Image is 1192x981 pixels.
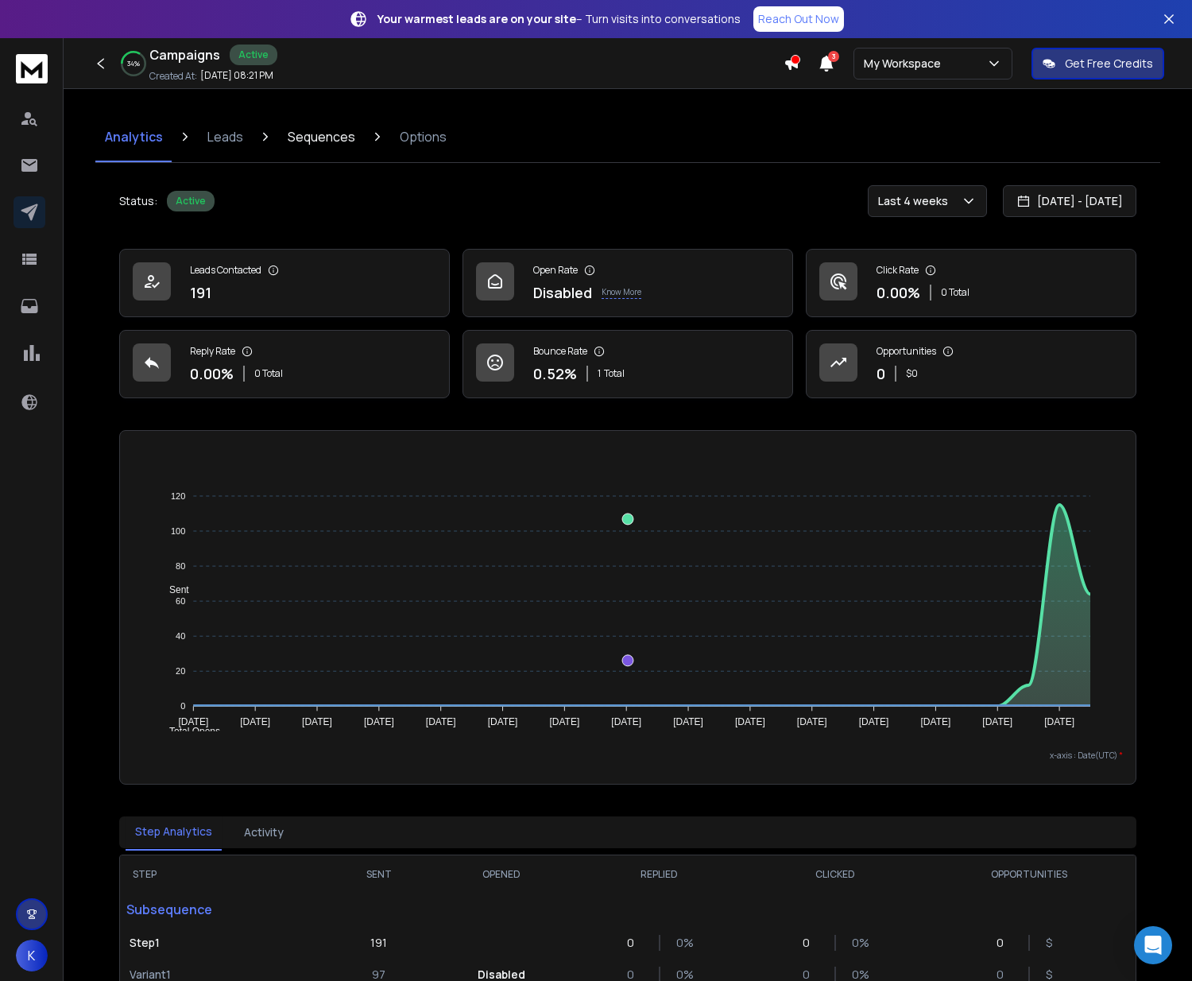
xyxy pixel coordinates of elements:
[198,111,253,162] a: Leads
[302,716,332,727] tspan: [DATE]
[533,345,587,358] p: Bounce Rate
[598,367,601,380] span: 1
[190,345,235,358] p: Reply Rate
[167,191,215,211] div: Active
[240,716,270,727] tspan: [DATE]
[426,716,456,727] tspan: [DATE]
[1046,935,1062,951] p: $
[797,716,827,727] tspan: [DATE]
[859,716,889,727] tspan: [DATE]
[1044,716,1074,727] tspan: [DATE]
[747,855,923,894] th: CLICKED
[803,935,819,951] p: 0
[149,70,197,83] p: Created At:
[400,127,447,146] p: Options
[288,127,355,146] p: Sequences
[877,281,920,304] p: 0.00 %
[462,330,793,398] a: Bounce Rate0.52%1Total
[130,935,316,951] p: Step 1
[149,45,220,64] h1: Campaigns
[190,264,261,277] p: Leads Contacted
[753,6,844,32] a: Reach Out Now
[119,249,450,317] a: Leads Contacted191
[676,935,692,951] p: 0 %
[983,716,1013,727] tspan: [DATE]
[488,716,518,727] tspan: [DATE]
[735,716,765,727] tspan: [DATE]
[1031,48,1164,79] button: Get Free Credits
[16,940,48,971] button: K
[923,855,1136,894] th: OPPORTUNITIES
[533,363,577,385] p: 0.52 %
[877,264,919,277] p: Click Rate
[178,716,208,727] tspan: [DATE]
[190,281,211,304] p: 191
[571,855,747,894] th: REPLIED
[877,345,936,358] p: Opportunities
[120,894,326,925] p: Subsequence
[627,935,643,951] p: 0
[462,249,793,317] a: Open RateDisabledKnow More
[758,11,839,27] p: Reach Out Now
[180,701,185,711] tspan: 0
[176,561,185,571] tspan: 80
[176,631,185,641] tspan: 40
[1065,56,1153,72] p: Get Free Credits
[119,330,450,398] a: Reply Rate0.00%0 Total
[171,491,185,501] tspan: 120
[941,286,969,299] p: 0 Total
[176,666,185,676] tspan: 20
[906,367,918,380] p: $ 0
[207,127,243,146] p: Leads
[157,584,189,595] span: Sent
[377,11,741,27] p: – Turn visits into conversations
[157,726,220,737] span: Total Opens
[432,855,571,894] th: OPENED
[133,750,1123,762] p: x-axis : Date(UTC)
[549,716,579,727] tspan: [DATE]
[864,56,947,72] p: My Workspace
[16,54,48,83] img: logo
[877,363,885,385] p: 0
[533,264,578,277] p: Open Rate
[230,45,277,65] div: Active
[997,935,1012,951] p: 0
[95,111,172,162] a: Analytics
[673,716,703,727] tspan: [DATE]
[200,69,273,82] p: [DATE] 08:21 PM
[602,286,641,299] p: Know More
[806,249,1136,317] a: Click Rate0.00%0 Total
[127,59,140,68] p: 34 %
[604,367,625,380] span: Total
[533,281,592,304] p: Disabled
[119,193,157,209] p: Status:
[878,193,954,209] p: Last 4 weeks
[171,526,185,536] tspan: 100
[176,596,185,606] tspan: 60
[1003,185,1136,217] button: [DATE] - [DATE]
[806,330,1136,398] a: Opportunities0$0
[921,716,951,727] tspan: [DATE]
[828,51,839,62] span: 3
[190,363,234,385] p: 0.00 %
[377,11,576,26] strong: Your warmest leads are on your site
[370,935,387,951] p: 191
[364,716,394,727] tspan: [DATE]
[278,111,365,162] a: Sequences
[234,815,293,850] button: Activity
[105,127,163,146] p: Analytics
[120,855,326,894] th: STEP
[254,367,283,380] p: 0 Total
[126,814,222,851] button: Step Analytics
[852,935,868,951] p: 0 %
[326,855,432,894] th: SENT
[611,716,641,727] tspan: [DATE]
[1134,926,1172,964] div: Open Intercom Messenger
[390,111,456,162] a: Options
